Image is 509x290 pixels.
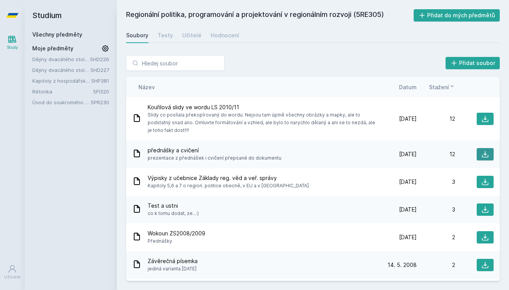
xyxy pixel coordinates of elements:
button: Přidat soubor [446,57,500,69]
a: Kapitoly z hospodářské politiky [32,77,91,85]
h2: Regionální politika, programování a projektování v regionálním rozvoji (5RE305) [126,9,414,22]
span: [DATE] [399,115,417,123]
a: 5FI320 [93,88,109,95]
span: přednášky a cvičení [148,147,281,154]
a: Study [2,31,23,54]
span: Kapitoly 5,6 a 7 o region. politice obecně, v EU a v [GEOGRAPHIC_DATA] [148,182,309,190]
span: prezentace z přednášek i cvičení přepsané do dokumentu [148,154,281,162]
a: Dějiny dvacátého století II [32,66,90,74]
span: [DATE] [399,178,417,186]
a: Soubory [126,28,148,43]
span: Test a ustni [148,202,199,210]
div: Study [7,45,18,50]
div: Testy [158,32,173,39]
a: Uživatel [2,260,23,284]
div: 3 [417,206,455,213]
div: 2 [417,261,455,269]
span: Slidy co posílala překopírovaný do wordu. Nejsou tam úplně všechny obrázky a mapky, ale to podsta... [148,111,375,134]
span: Výpisky z učebnice Základy reg. věd a veř. správy [148,174,309,182]
a: 5HD227 [90,67,109,73]
input: Hledej soubor [126,55,225,71]
a: 5PR230 [91,99,109,105]
div: Učitelé [182,32,201,39]
a: Učitelé [182,28,201,43]
a: Rétorika [32,88,93,95]
div: Hodnocení [211,32,239,39]
div: 12 [417,150,455,158]
div: 12 [417,115,455,123]
span: Závěrečná písemka [148,257,198,265]
a: Všechny předměty [32,31,82,38]
div: Soubory [126,32,148,39]
a: Úvod do soukromého práva I [32,98,91,106]
div: 3 [417,178,455,186]
button: Datum [399,83,417,91]
a: Testy [158,28,173,43]
span: [DATE] [399,233,417,241]
a: Hodnocení [211,28,239,43]
a: 5HP381 [91,78,109,84]
span: Stažení [429,83,449,91]
span: Kouřilová slidy ve wordu LS 2010/11 [148,103,375,111]
span: 14. 5. 2008 [388,261,417,269]
button: Přidat do mých předmětů [414,9,500,22]
a: Dějiny dvacátého století I [32,55,90,63]
span: [DATE] [399,150,417,158]
span: Wokoun ZS2008/2009 [148,230,205,237]
button: Stažení [429,83,455,91]
a: 5HD226 [90,56,109,62]
span: Přednášky [148,237,205,245]
div: 2 [417,233,455,241]
div: Uživatel [4,274,20,280]
span: [DATE] [399,206,417,213]
span: jediná varianta [DATE] [148,265,198,273]
button: Název [138,83,155,91]
span: Moje předměty [32,45,73,52]
span: co k tomu dodat, ze...:) [148,210,199,217]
